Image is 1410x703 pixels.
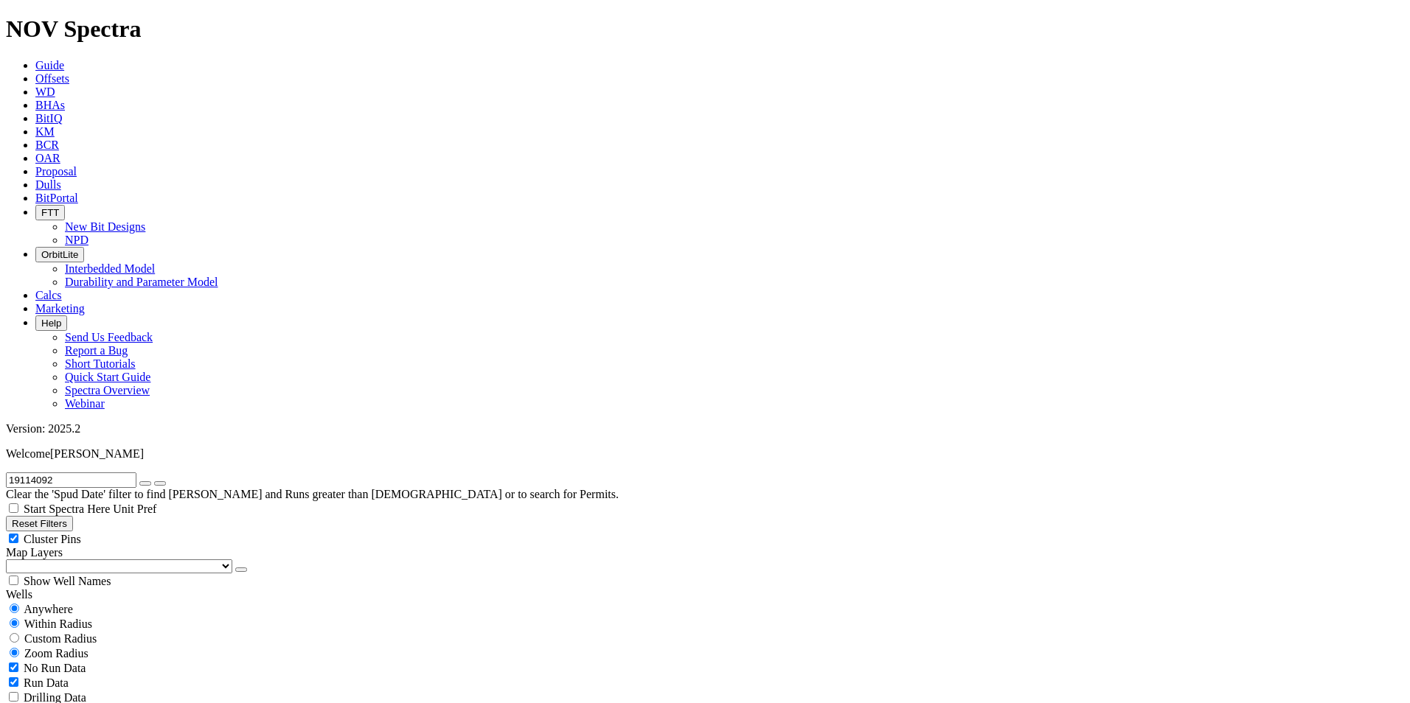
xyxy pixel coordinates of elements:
button: OrbitLite [35,247,84,262]
a: Dulls [35,178,61,191]
a: OAR [35,152,60,164]
span: Start Spectra Here [24,503,110,515]
a: Durability and Parameter Model [65,276,218,288]
div: Version: 2025.2 [6,422,1404,436]
span: Clear the 'Spud Date' filter to find [PERSON_NAME] and Runs greater than [DEMOGRAPHIC_DATA] or to... [6,488,619,500]
a: Interbedded Model [65,262,155,275]
span: Map Layers [6,546,63,559]
a: Offsets [35,72,69,85]
span: Within Radius [24,618,92,630]
button: Help [35,315,67,331]
a: Proposal [35,165,77,178]
button: Reset Filters [6,516,73,531]
span: OrbitLite [41,249,78,260]
span: No Run Data [24,662,86,674]
a: Marketing [35,302,85,315]
span: Custom Radius [24,632,97,645]
h1: NOV Spectra [6,15,1404,43]
span: Unit Pref [113,503,156,515]
a: KM [35,125,55,138]
span: [PERSON_NAME] [50,447,144,460]
span: Anywhere [24,603,73,615]
a: New Bit Designs [65,220,145,233]
span: Help [41,318,61,329]
button: FTT [35,205,65,220]
a: Webinar [65,397,105,410]
p: Welcome [6,447,1404,461]
span: Cluster Pins [24,533,81,545]
a: WD [35,85,55,98]
a: Send Us Feedback [65,331,153,343]
span: Show Well Names [24,575,111,587]
span: Zoom Radius [24,647,88,660]
a: BitPortal [35,192,78,204]
span: Run Data [24,676,69,689]
a: Spectra Overview [65,384,150,396]
a: BCR [35,139,59,151]
div: Wells [6,588,1404,601]
span: FTT [41,207,59,218]
a: Guide [35,59,64,71]
input: Start Spectra Here [9,503,18,513]
a: BHAs [35,99,65,111]
input: Search [6,472,136,488]
a: Calcs [35,289,62,301]
a: Report a Bug [65,344,128,357]
a: Short Tutorials [65,357,136,370]
a: BitIQ [35,112,62,125]
a: Quick Start Guide [65,371,150,383]
a: NPD [65,234,88,246]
